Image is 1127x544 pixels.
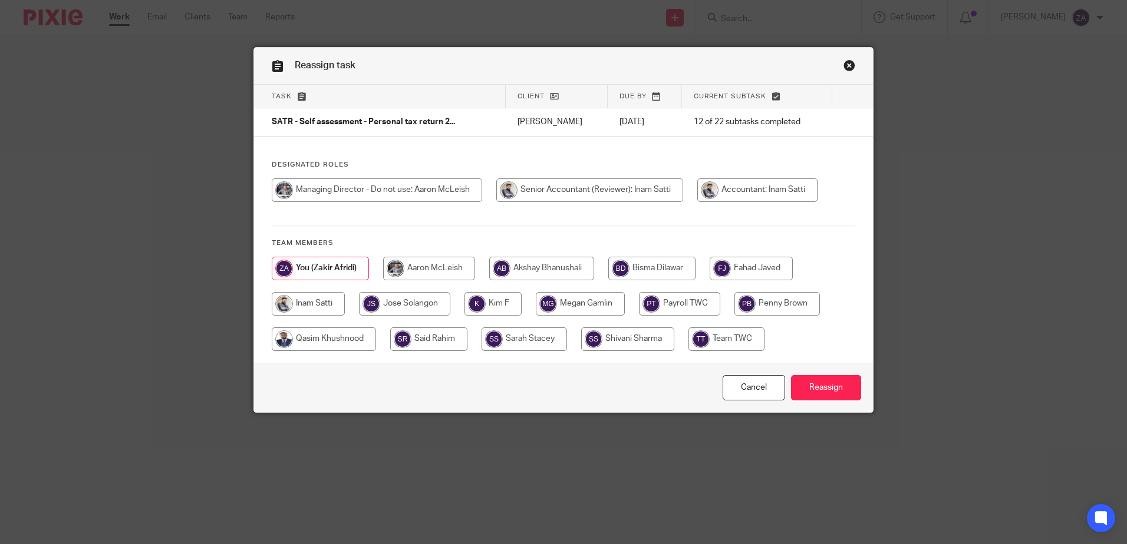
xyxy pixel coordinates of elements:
[518,93,545,99] span: Client
[682,108,832,137] td: 12 of 22 subtasks completed
[518,116,596,128] p: [PERSON_NAME]
[791,375,861,400] input: Reassign
[619,93,647,99] span: Due by
[619,116,671,128] p: [DATE]
[272,118,455,127] span: SATR - Self assessment - Personal tax return 2...
[843,59,855,75] a: Close this dialog window
[272,238,855,248] h4: Team members
[694,93,766,99] span: Current subtask
[723,375,785,400] a: Close this dialog window
[272,93,292,99] span: Task
[295,61,355,70] span: Reassign task
[272,160,855,170] h4: Designated Roles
